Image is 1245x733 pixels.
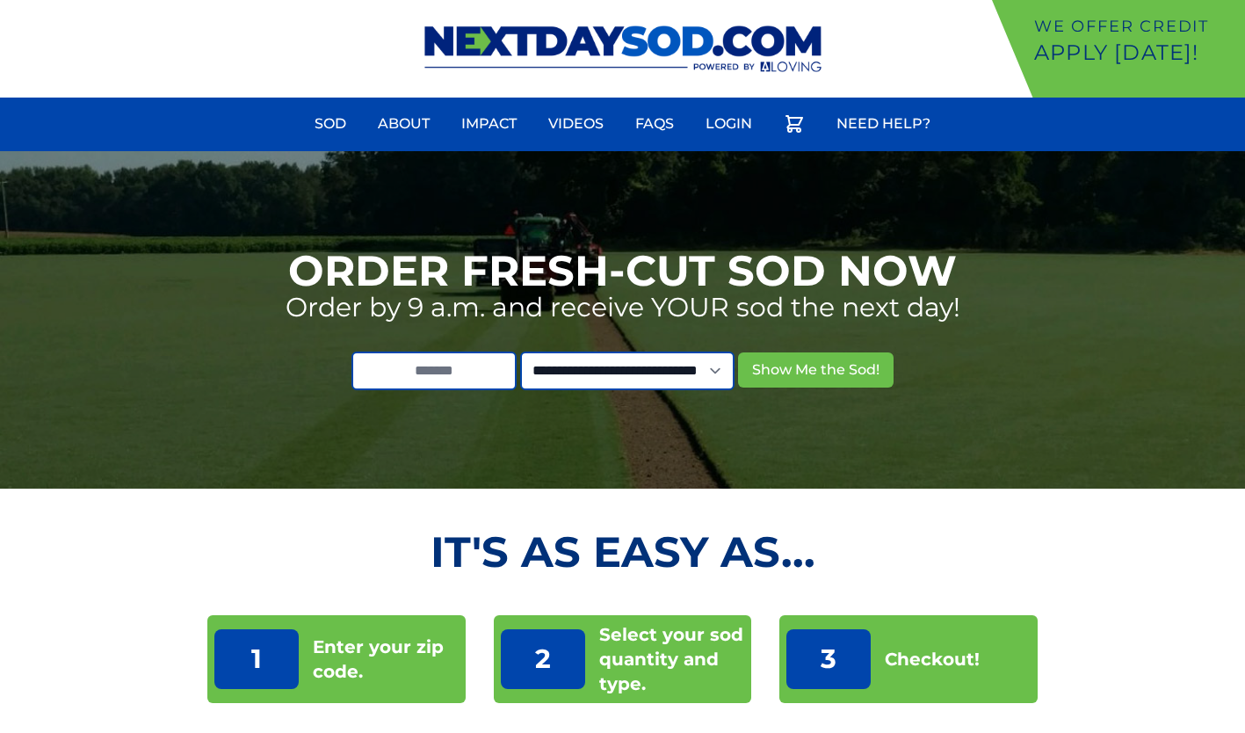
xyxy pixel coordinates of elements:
[599,622,745,696] p: Select your sod quantity and type.
[625,103,684,145] a: FAQs
[288,250,957,292] h1: Order Fresh-Cut Sod Now
[786,629,871,689] p: 3
[1034,14,1238,39] p: We offer Credit
[501,629,585,689] p: 2
[304,103,357,145] a: Sod
[286,292,960,323] p: Order by 9 a.m. and receive YOUR sod the next day!
[826,103,941,145] a: Need Help?
[538,103,614,145] a: Videos
[214,629,299,689] p: 1
[1034,39,1238,67] p: Apply [DATE]!
[313,635,459,684] p: Enter your zip code.
[451,103,527,145] a: Impact
[885,647,980,671] p: Checkout!
[738,352,894,388] button: Show Me the Sod!
[367,103,440,145] a: About
[207,531,1038,573] h2: It's as Easy As...
[695,103,763,145] a: Login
